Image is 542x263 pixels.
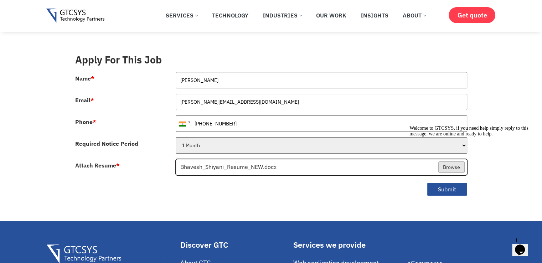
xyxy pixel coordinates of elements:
label: Required Notice Period [75,141,138,146]
a: About [397,7,431,23]
input: 081234 56789 [176,115,467,132]
a: Insights [355,7,394,23]
label: Name [75,76,94,81]
a: Our Work [311,7,352,23]
a: Industries [257,7,307,23]
span: Get quote [457,11,487,19]
iframe: chat widget [407,123,535,231]
a: Get quote [449,7,495,23]
h3: Apply For This Job [75,54,467,66]
a: Technology [207,7,254,23]
span: Welcome to GTCSYS, if you need help simply reply to this message, we are online and ready to help. [3,3,122,14]
img: Gtcsys logo [46,9,104,23]
iframe: chat widget [512,234,535,256]
label: Phone [75,119,96,125]
div: Services we provide [293,241,404,249]
label: Email [75,97,94,103]
label: Attach Resume [75,163,120,168]
div: India (भारत): +91 [176,116,192,131]
div: Welcome to GTCSYS, if you need help simply reply to this message, we are online and ready to help. [3,3,131,14]
div: Discover GTC [180,241,290,249]
a: Services [160,7,203,23]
